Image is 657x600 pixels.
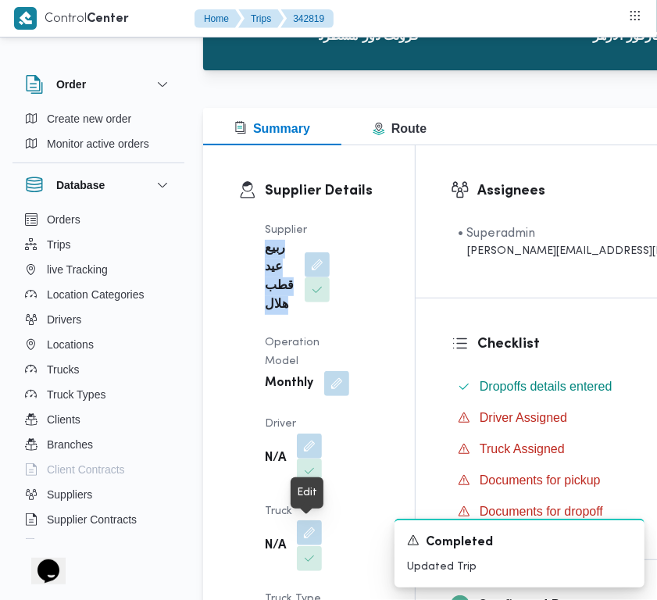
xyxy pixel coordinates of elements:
[480,440,565,459] span: Truck Assigned
[234,122,310,135] span: Summary
[19,507,178,532] button: Supplier Contracts
[265,180,380,202] h3: Supplier Details
[480,442,565,455] span: Truck Assigned
[47,109,131,128] span: Create new order
[480,471,601,490] span: Documents for pickup
[56,176,105,195] h3: Database
[19,407,178,432] button: Clients
[407,533,632,552] div: Notification
[87,13,129,25] b: Center
[47,335,94,354] span: Locations
[480,377,612,396] span: Dropoffs details entered
[47,510,137,529] span: Supplier Contracts
[480,411,567,424] span: Driver Assigned
[407,559,632,575] p: Updated Trip
[19,357,178,382] button: Trucks
[19,106,178,131] button: Create new order
[47,210,80,229] span: Orders
[12,106,184,162] div: Order
[238,9,284,28] button: Trips
[14,7,37,30] img: X8yXhbKr1z7QwAAAABJRU5ErkJggg==
[265,537,286,555] b: N/A
[19,457,178,482] button: Client Contracts
[12,207,184,545] div: Database
[19,131,178,156] button: Monitor active orders
[265,506,292,516] span: Truck
[280,9,334,28] button: 342819
[373,122,427,135] span: Route
[47,535,86,554] span: Devices
[47,385,105,404] span: Truck Types
[25,75,172,94] button: Order
[426,534,493,552] span: Completed
[47,460,125,479] span: Client Contracts
[47,360,79,379] span: Trucks
[47,485,92,504] span: Suppliers
[265,240,294,315] b: ربيع عيد قطب هلال
[480,380,612,393] span: Dropoffs details entered
[47,310,81,329] span: Drivers
[265,419,296,429] span: Driver
[297,484,317,502] div: Edit
[480,502,603,521] span: Documents for dropoff
[47,260,108,279] span: live Tracking
[19,257,178,282] button: live Tracking
[47,435,93,454] span: Branches
[16,537,66,584] iframe: chat widget
[47,235,71,254] span: Trips
[19,207,178,232] button: Orders
[47,285,145,304] span: Location Categories
[47,410,80,429] span: Clients
[265,374,313,393] b: Monthly
[19,432,178,457] button: Branches
[56,75,86,94] h3: Order
[265,225,307,235] span: Supplier
[19,482,178,507] button: Suppliers
[19,307,178,332] button: Drivers
[265,337,320,366] span: Operation Model
[480,473,601,487] span: Documents for pickup
[47,134,149,153] span: Monitor active orders
[25,176,172,195] button: Database
[19,332,178,357] button: Locations
[265,449,286,468] b: N/A
[19,382,178,407] button: Truck Types
[480,505,603,518] span: Documents for dropoff
[19,232,178,257] button: Trips
[19,282,178,307] button: Location Categories
[195,9,241,28] button: Home
[480,409,567,427] span: Driver Assigned
[19,532,178,557] button: Devices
